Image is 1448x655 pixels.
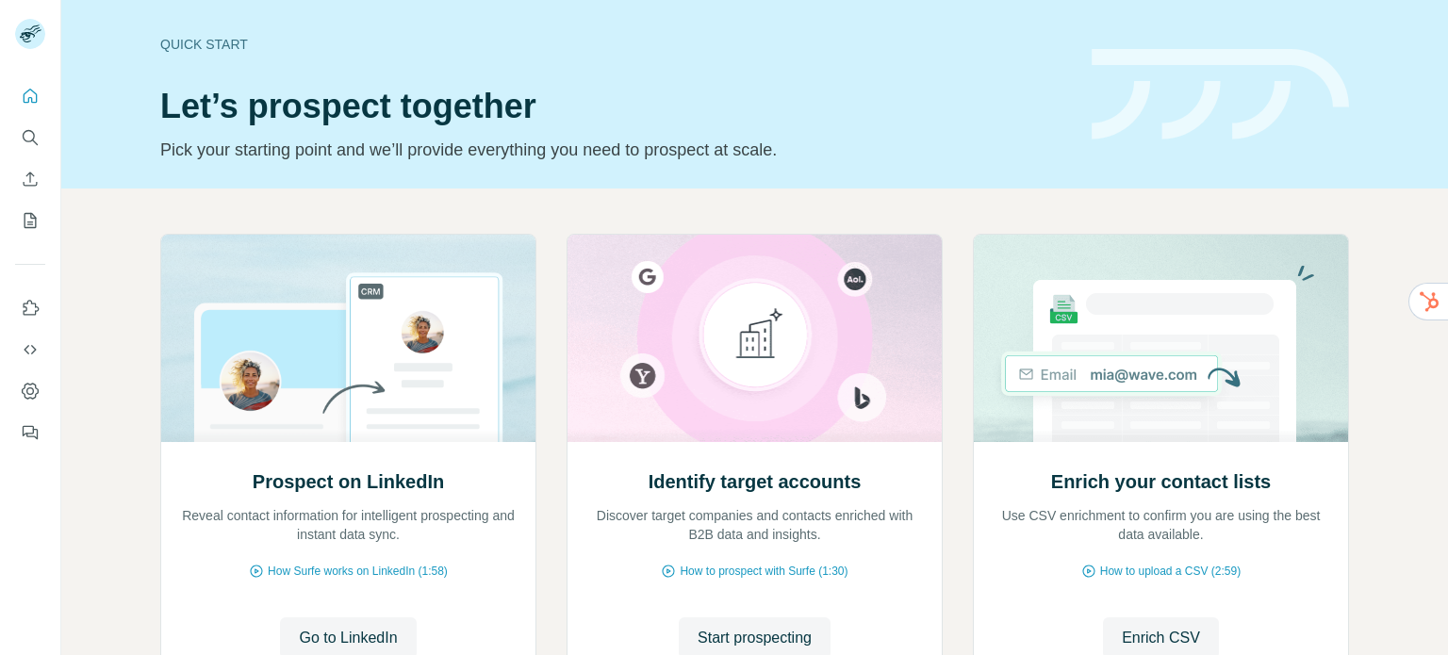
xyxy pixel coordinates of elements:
[1122,627,1200,649] span: Enrich CSV
[15,162,45,196] button: Enrich CSV
[253,468,444,495] h2: Prospect on LinkedIn
[15,121,45,155] button: Search
[15,291,45,325] button: Use Surfe on LinkedIn
[160,235,536,442] img: Prospect on LinkedIn
[1092,49,1349,140] img: banner
[698,627,812,649] span: Start prospecting
[680,563,847,580] span: How to prospect with Surfe (1:30)
[586,506,923,544] p: Discover target companies and contacts enriched with B2B data and insights.
[973,235,1349,442] img: Enrich your contact lists
[15,204,45,237] button: My lists
[993,506,1329,544] p: Use CSV enrichment to confirm you are using the best data available.
[160,88,1069,125] h1: Let’s prospect together
[15,416,45,450] button: Feedback
[567,235,943,442] img: Identify target accounts
[15,333,45,367] button: Use Surfe API
[1051,468,1271,495] h2: Enrich your contact lists
[160,137,1069,163] p: Pick your starting point and we’ll provide everything you need to prospect at scale.
[180,506,517,544] p: Reveal contact information for intelligent prospecting and instant data sync.
[299,627,397,649] span: Go to LinkedIn
[15,374,45,408] button: Dashboard
[1100,563,1241,580] span: How to upload a CSV (2:59)
[649,468,862,495] h2: Identify target accounts
[15,79,45,113] button: Quick start
[268,563,448,580] span: How Surfe works on LinkedIn (1:58)
[160,35,1069,54] div: Quick start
